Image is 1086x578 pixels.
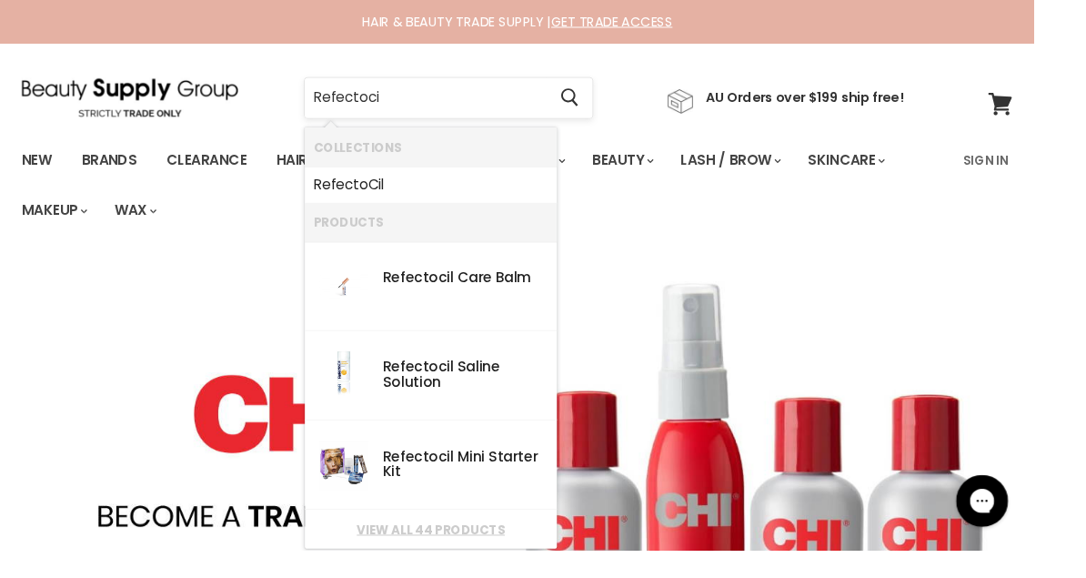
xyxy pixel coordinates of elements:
div: cil Saline Solution [402,378,576,412]
a: GET TRADE ACCESS [579,13,707,32]
li: Products [320,213,585,254]
img: 72848TiF2420_200x.jpg [336,357,387,433]
a: Makeup [9,202,103,240]
div: cil Mini Starter Kit [402,472,576,506]
b: Refecto [402,375,460,396]
img: carebalm_shareimg-shadow_200x.png [336,263,387,340]
a: Sign In [1001,149,1070,188]
b: Refecto [402,469,460,490]
li: Products: Refectocil Saline Solution [320,348,585,441]
a: View all 44 products [329,549,576,563]
li: Products: Refectocil Mini Starter Kit [320,441,585,535]
a: Wax [106,202,176,240]
div: cil Care Balm [402,284,576,303]
a: Clearance [161,149,273,188]
li: Collections [320,134,585,175]
a: Beauty [608,149,698,188]
a: Haircare [277,149,382,188]
b: Refecto [329,183,387,204]
a: Lash / Brow [701,149,831,188]
img: refectocil-starter-kit-mini-1_200x.jpg [336,451,387,527]
a: Cil [329,179,576,208]
a: New [9,149,68,188]
ul: Main menu [9,142,1001,248]
input: Search [320,82,574,124]
a: Brands [72,149,157,188]
li: Products: Refectocil Care Balm [320,254,585,348]
iframe: Gorgias live chat messenger [995,492,1068,560]
b: Refecto [402,281,460,302]
button: Search [574,82,622,124]
form: Product [319,81,623,125]
li: Collections: RefectoCil [320,175,585,213]
a: Skincare [835,149,940,188]
li: View All [320,535,585,576]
